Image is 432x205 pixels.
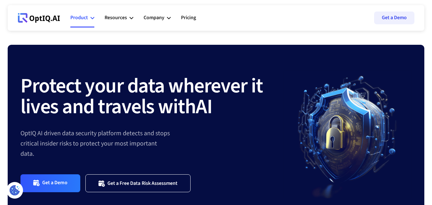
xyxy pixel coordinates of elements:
div: Get a Demo [42,179,67,187]
div: Product [70,13,88,22]
div: Get a Free Data Risk Assessment [107,180,178,186]
a: Get a Demo [374,12,414,24]
div: Resources [105,8,133,28]
a: Webflow Homepage [18,8,60,28]
a: Get a Demo [20,174,80,192]
a: Get a Free Data Risk Assessment [85,174,191,192]
div: OptIQ AI driven data security platform detects and stops critical insider risks to protect your m... [20,128,284,159]
strong: AI [196,92,212,122]
div: Resources [105,13,127,22]
div: Company [144,13,164,22]
div: Product [70,8,94,28]
div: Company [144,8,171,28]
a: Pricing [181,8,196,28]
strong: Protect your data wherever it lives and travels with [20,71,263,122]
